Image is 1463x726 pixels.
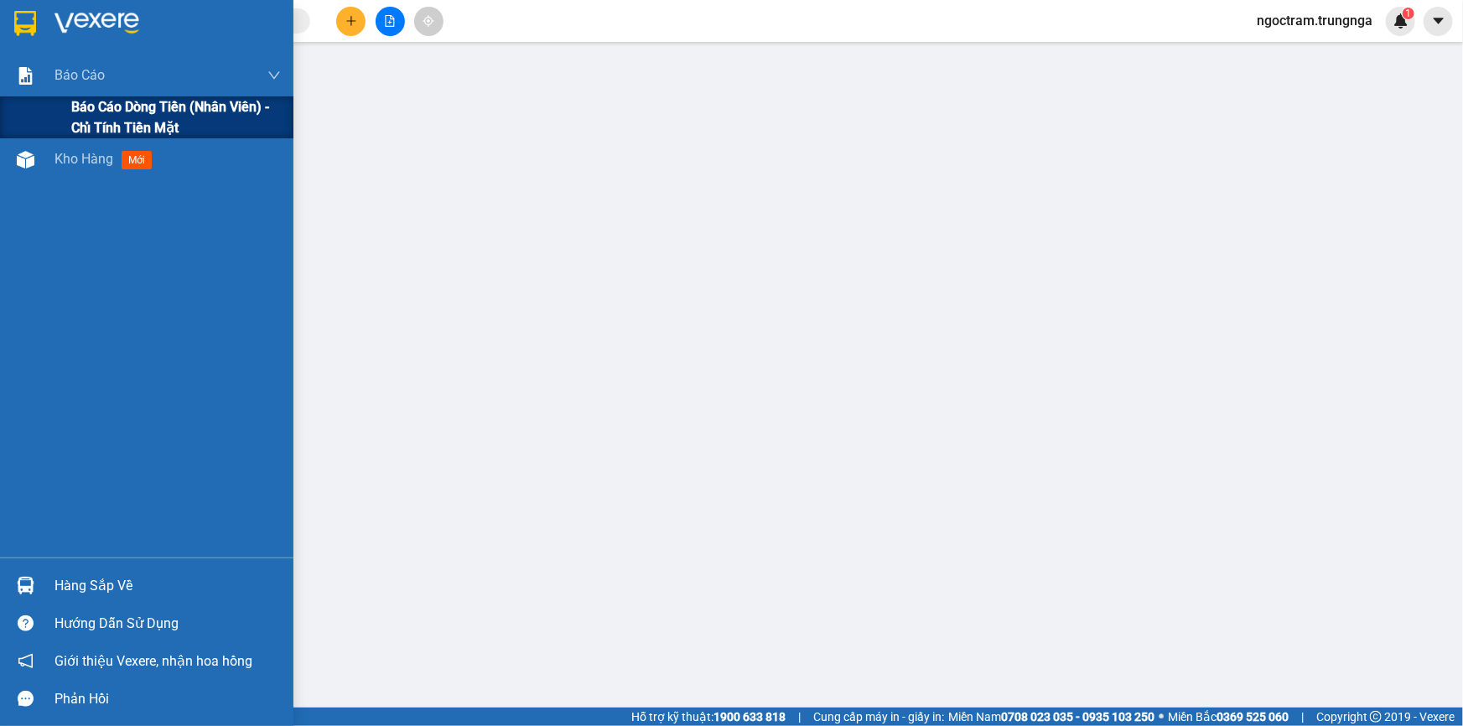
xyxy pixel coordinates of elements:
span: Báo cáo [54,65,105,86]
strong: 1900 633 818 [713,710,786,723]
span: Miền Nam [948,708,1154,726]
span: ngoctram.trungnga [1243,10,1386,31]
span: ⚪️ [1159,713,1164,720]
span: copyright [1370,711,1382,723]
span: message [18,691,34,707]
span: file-add [384,15,396,27]
sup: 1 [1403,8,1414,19]
span: down [267,69,281,82]
button: caret-down [1424,7,1453,36]
span: Cung cấp máy in - giấy in: [813,708,944,726]
img: warehouse-icon [17,151,34,169]
span: Hỗ trợ kỹ thuật: [631,708,786,726]
img: icon-new-feature [1393,13,1409,29]
span: Giới thiệu Vexere, nhận hoa hồng [54,651,252,672]
span: caret-down [1431,13,1446,29]
strong: 0369 525 060 [1217,710,1289,723]
button: file-add [376,7,405,36]
div: Hàng sắp về [54,573,281,599]
span: aim [423,15,434,27]
span: Báo cáo dòng tiền (nhân viên) - chỉ tính tiền mặt [71,96,281,138]
div: Hướng dẫn sử dụng [54,611,281,636]
span: mới [122,151,152,169]
strong: 0708 023 035 - 0935 103 250 [1001,710,1154,723]
span: plus [345,15,357,27]
span: Kho hàng [54,151,113,167]
span: 1 [1405,8,1411,19]
button: plus [336,7,366,36]
img: logo-vxr [14,11,36,36]
div: Phản hồi [54,687,281,712]
span: question-circle [18,615,34,631]
span: | [1301,708,1304,726]
span: | [798,708,801,726]
span: Miền Bắc [1168,708,1289,726]
span: notification [18,653,34,669]
img: solution-icon [17,67,34,85]
img: warehouse-icon [17,577,34,594]
button: aim [414,7,444,36]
